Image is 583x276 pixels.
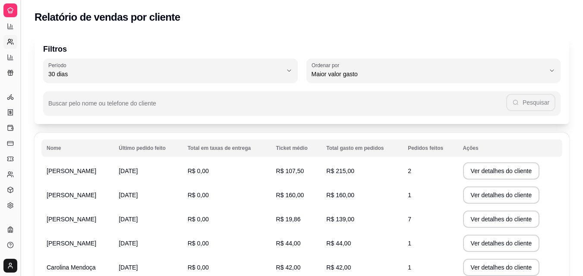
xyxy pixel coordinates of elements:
span: R$ 44,00 [326,240,351,247]
th: Nome [41,140,113,157]
button: Ver detalhes do cliente [463,162,540,180]
span: [PERSON_NAME] [47,240,96,247]
span: R$ 0,00 [188,192,209,198]
label: Período [48,62,69,69]
button: Ver detalhes do cliente [463,259,540,276]
span: R$ 160,00 [326,192,354,198]
span: 1 [408,192,411,198]
span: [PERSON_NAME] [47,167,96,174]
span: R$ 160,00 [276,192,304,198]
span: R$ 215,00 [326,167,354,174]
span: R$ 107,50 [276,167,304,174]
span: 7 [408,216,411,223]
span: R$ 0,00 [188,240,209,247]
th: Ações [458,140,562,157]
span: [DATE] [119,167,138,174]
button: Ver detalhes do cliente [463,186,540,204]
span: [DATE] [119,216,138,223]
input: Buscar pelo nome ou telefone do cliente [48,102,506,111]
span: R$ 44,00 [276,240,301,247]
button: Ordenar porMaior valor gasto [306,59,561,83]
span: 2 [408,167,411,174]
span: R$ 0,00 [188,264,209,271]
span: [DATE] [119,240,138,247]
th: Pedidos feitos [403,140,457,157]
span: R$ 42,00 [326,264,351,271]
span: [PERSON_NAME] [47,192,96,198]
button: Período30 dias [43,59,298,83]
th: Total gasto em pedidos [321,140,403,157]
th: Total em taxas de entrega [183,140,271,157]
span: 30 dias [48,70,282,78]
span: R$ 19,86 [276,216,301,223]
span: 1 [408,264,411,271]
th: Último pedido feito [113,140,182,157]
span: [DATE] [119,264,138,271]
span: R$ 0,00 [188,167,209,174]
span: Maior valor gasto [312,70,545,78]
h2: Relatório de vendas por cliente [35,10,180,24]
p: Filtros [43,43,561,55]
span: 1 [408,240,411,247]
th: Ticket médio [271,140,321,157]
button: Ver detalhes do cliente [463,235,540,252]
button: Ver detalhes do cliente [463,211,540,228]
span: R$ 0,00 [188,216,209,223]
span: [DATE] [119,192,138,198]
label: Ordenar por [312,62,342,69]
span: R$ 42,00 [276,264,301,271]
span: R$ 139,00 [326,216,354,223]
span: Carolina Mendoça [47,264,96,271]
span: [PERSON_NAME] [47,216,96,223]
